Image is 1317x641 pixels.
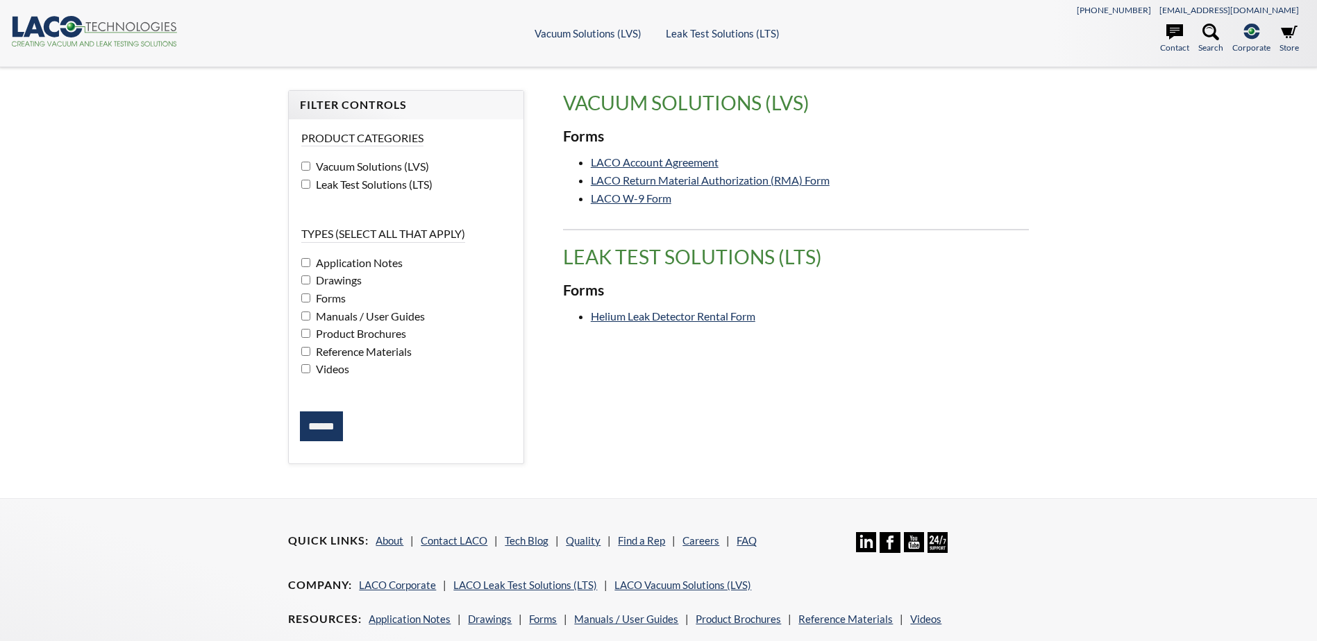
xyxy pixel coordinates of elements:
a: LACO W-9 Form [591,191,671,205]
a: LACO Leak Test Solutions (LTS) [453,579,597,591]
span: Reference Materials [312,345,412,358]
span: Drawings [312,273,362,287]
input: Manuals / User Guides [301,311,310,320]
span: Forms [312,291,346,305]
a: LACO Corporate [359,579,436,591]
h4: Company [288,578,352,592]
a: Quality [566,534,601,547]
a: Manuals / User Guides [574,613,678,625]
span: Leak Test Solutions (LTS) [312,178,433,191]
h4: Quick Links [288,533,369,548]
input: Reference Materials [301,347,310,356]
h3: Forms [563,127,1029,146]
a: Drawings [468,613,512,625]
input: Drawings [301,275,310,284]
input: Leak Test Solutions (LTS) [301,180,310,189]
span: Product Brochures [312,327,406,340]
input: Forms [301,293,310,302]
a: LACO Return Material Authorization (RMA) Form [591,173,830,187]
a: Tech Blog [505,534,548,547]
a: [EMAIL_ADDRESS][DOMAIN_NAME] [1159,5,1299,15]
input: Application Notes [301,258,310,267]
a: Search [1198,24,1223,54]
h3: Forms [563,281,1029,300]
span: Manuals / User Guides [312,309,425,323]
span: Videos [312,362,349,375]
a: About [376,534,403,547]
input: Vacuum Solutions (LVS) [301,162,310,171]
h4: Filter Controls [300,98,512,112]
h4: Resources [288,612,362,626]
a: Product Brochures [696,613,781,625]
a: Careers [682,534,719,547]
a: Videos [910,613,941,625]
a: Helium Leak Detector Rental Form [591,309,755,323]
a: Contact LACO [421,534,487,547]
span: translation missing: en.product_groups.Leak Test Solutions (LTS) [563,245,822,268]
a: Forms [529,613,557,625]
a: Application Notes [369,613,451,625]
input: Product Brochures [301,329,310,338]
span: Vacuum Solutions (LVS) [312,160,429,173]
span: Application Notes [312,256,403,269]
a: [PHONE_NUMBER] [1077,5,1151,15]
a: Reference Materials [798,613,893,625]
legend: Types (select all that apply) [301,226,465,242]
a: Store [1280,24,1299,54]
a: Contact [1160,24,1189,54]
legend: Product Categories [301,130,423,146]
a: FAQ [737,534,757,547]
a: LACO Account Agreement [591,155,719,169]
a: 24/7 Support [928,542,948,555]
a: Vacuum Solutions (LVS) [535,27,641,40]
input: Videos [301,364,310,373]
img: 24/7 Support Icon [928,532,948,552]
span: translation missing: en.product_groups.Vacuum Solutions (LVS) [563,91,810,114]
a: Leak Test Solutions (LTS) [666,27,780,40]
span: Corporate [1232,41,1270,54]
a: Find a Rep [618,534,665,547]
a: LACO Vacuum Solutions (LVS) [614,579,751,591]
